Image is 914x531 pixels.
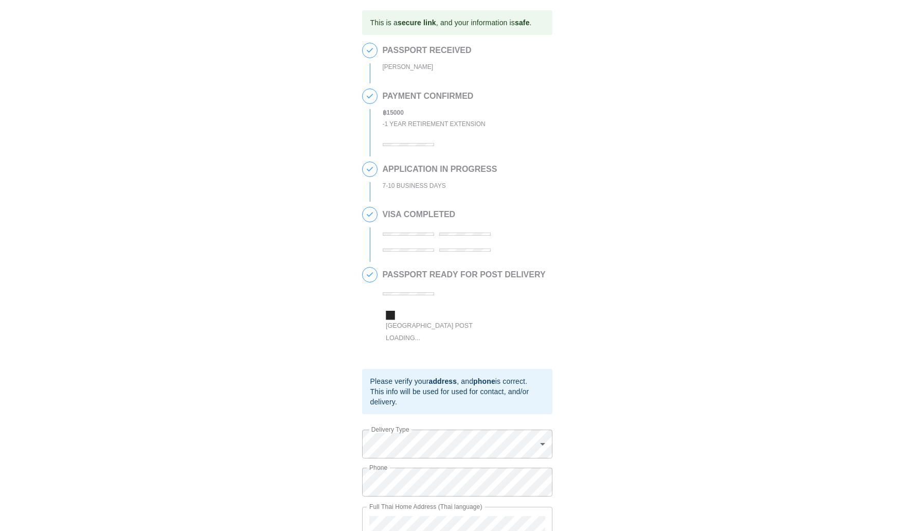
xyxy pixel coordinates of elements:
[383,46,472,55] h2: PASSPORT RECEIVED
[385,320,493,344] div: [GEOGRAPHIC_DATA] Post Loading...
[363,89,377,103] span: 2
[398,19,436,27] b: secure link
[370,376,544,386] div: Please verify your , and is correct.
[473,377,495,385] b: phone
[363,162,377,176] span: 3
[383,109,404,116] b: ฿ 15000
[383,165,497,174] h2: APPLICATION IN PROGRESS
[363,268,377,282] span: 5
[383,118,486,130] div: - 1 Year Retirement Extension
[383,92,486,101] h2: PAYMENT CONFIRMED
[363,43,377,58] span: 1
[515,19,530,27] b: safe
[428,377,457,385] b: address
[363,207,377,222] span: 4
[370,13,532,32] div: This is a , and your information is .
[383,180,497,192] div: 7-10 BUSINESS DAYS
[383,210,547,219] h2: VISA COMPLETED
[383,270,546,279] h2: PASSPORT READY FOR POST DELIVERY
[383,61,472,73] div: [PERSON_NAME]
[370,386,544,407] div: This info will be used for used for contact, and/or delivery.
